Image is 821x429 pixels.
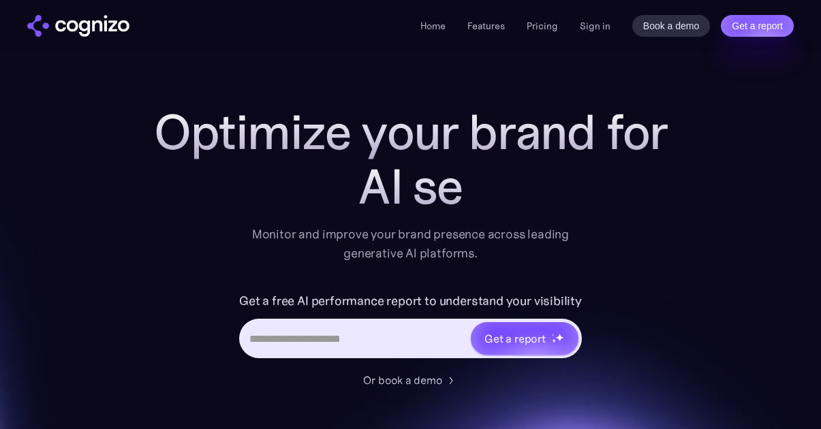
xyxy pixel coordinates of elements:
div: AI se [138,159,683,214]
img: star [552,338,557,343]
img: cognizo logo [27,15,129,37]
a: Or book a demo [363,372,459,388]
img: star [552,334,554,336]
label: Get a free AI performance report to understand your visibility [239,290,582,312]
a: home [27,15,129,37]
a: Features [467,20,505,32]
a: Get a reportstarstarstar [469,321,580,356]
a: Get a report [721,15,794,37]
div: Get a report [484,330,546,347]
h1: Optimize your brand for [138,105,683,159]
div: Monitor and improve your brand presence across leading generative AI platforms. [243,225,578,263]
img: star [555,333,564,342]
a: Home [420,20,446,32]
a: Sign in [580,18,610,34]
form: Hero URL Input Form [239,290,582,365]
a: Pricing [527,20,558,32]
a: Book a demo [632,15,711,37]
div: Or book a demo [363,372,442,388]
